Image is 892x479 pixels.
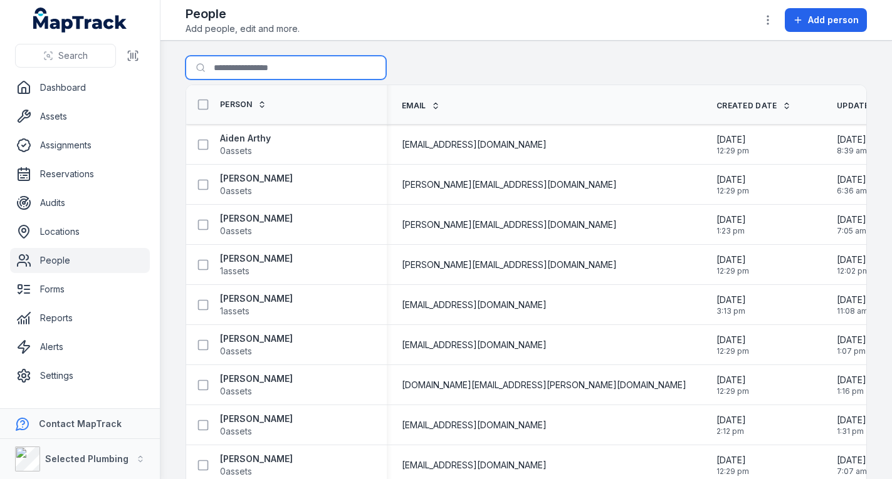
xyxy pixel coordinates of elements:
[402,339,547,351] span: [EMAIL_ADDRESS][DOMAIN_NAME]
[33,8,127,33] a: MapTrack
[716,133,749,156] time: 1/14/2025, 12:29:42 PM
[716,454,749,466] span: [DATE]
[10,248,150,273] a: People
[220,212,293,225] strong: [PERSON_NAME]
[837,414,866,436] time: 8/11/2025, 1:31:49 PM
[10,133,150,158] a: Assignments
[220,292,293,305] strong: [PERSON_NAME]
[220,225,252,237] span: 0 assets
[837,454,867,476] time: 8/15/2025, 7:07:26 AM
[837,254,869,276] time: 8/11/2025, 12:02:58 PM
[220,465,252,478] span: 0 assets
[220,332,293,345] strong: [PERSON_NAME]
[716,226,746,236] span: 1:23 pm
[837,226,866,236] span: 7:05 am
[716,306,746,316] span: 3:13 pm
[837,214,866,226] span: [DATE]
[837,266,869,276] span: 12:02 pm
[220,132,271,157] a: Aiden Arthy0assets
[220,145,252,157] span: 0 assets
[402,459,547,471] span: [EMAIL_ADDRESS][DOMAIN_NAME]
[808,14,859,26] span: Add person
[402,219,617,231] span: [PERSON_NAME][EMAIL_ADDRESS][DOMAIN_NAME]
[837,334,866,346] span: [DATE]
[716,133,749,146] span: [DATE]
[837,146,867,156] span: 8:39 am
[220,252,293,277] a: [PERSON_NAME]1assets
[220,100,266,110] a: Person
[45,453,129,464] strong: Selected Plumbing
[10,334,150,359] a: Alerts
[10,219,150,244] a: Locations
[10,104,150,129] a: Assets
[220,385,252,398] span: 0 assets
[716,254,749,276] time: 1/14/2025, 12:29:42 PM
[837,306,868,316] span: 11:08 am
[716,173,749,196] time: 1/14/2025, 12:29:42 PM
[220,305,249,317] span: 1 assets
[220,100,253,110] span: Person
[186,23,300,35] span: Add people, edit and more.
[837,414,866,426] span: [DATE]
[837,334,866,356] time: 8/11/2025, 1:07:47 PM
[402,299,547,311] span: [EMAIL_ADDRESS][DOMAIN_NAME]
[402,138,547,151] span: [EMAIL_ADDRESS][DOMAIN_NAME]
[837,186,867,196] span: 6:36 am
[186,5,300,23] h2: People
[220,453,293,478] a: [PERSON_NAME]0assets
[220,172,293,185] strong: [PERSON_NAME]
[39,418,122,429] strong: Contact MapTrack
[716,346,749,356] span: 12:29 pm
[785,8,867,32] button: Add person
[402,178,617,191] span: [PERSON_NAME][EMAIL_ADDRESS][DOMAIN_NAME]
[220,373,293,385] strong: [PERSON_NAME]
[220,265,249,277] span: 1 assets
[837,133,867,146] span: [DATE]
[837,374,866,396] time: 8/11/2025, 1:16:06 PM
[716,214,746,236] time: 2/13/2025, 1:23:00 PM
[402,259,617,271] span: [PERSON_NAME][EMAIL_ADDRESS][DOMAIN_NAME]
[837,173,867,186] span: [DATE]
[716,214,746,226] span: [DATE]
[716,466,749,476] span: 12:29 pm
[10,190,150,215] a: Audits
[716,294,746,306] span: [DATE]
[716,334,749,356] time: 1/14/2025, 12:29:42 PM
[837,173,867,196] time: 8/15/2025, 6:36:29 AM
[716,334,749,346] span: [DATE]
[716,266,749,276] span: 12:29 pm
[837,466,867,476] span: 7:07 am
[220,132,271,145] strong: Aiden Arthy
[716,374,749,386] span: [DATE]
[220,252,293,265] strong: [PERSON_NAME]
[10,363,150,388] a: Settings
[716,454,749,476] time: 1/14/2025, 12:29:42 PM
[220,332,293,358] a: [PERSON_NAME]0assets
[716,374,749,396] time: 1/14/2025, 12:29:42 PM
[716,101,791,111] a: Created Date
[716,414,746,436] time: 5/14/2025, 2:12:32 PM
[220,373,293,398] a: [PERSON_NAME]0assets
[220,292,293,317] a: [PERSON_NAME]1assets
[220,453,293,465] strong: [PERSON_NAME]
[402,101,440,111] a: Email
[837,426,866,436] span: 1:31 pm
[716,186,749,196] span: 12:29 pm
[220,172,293,197] a: [PERSON_NAME]0assets
[837,386,866,396] span: 1:16 pm
[220,425,252,438] span: 0 assets
[716,386,749,396] span: 12:29 pm
[716,173,749,186] span: [DATE]
[716,426,746,436] span: 2:12 pm
[10,162,150,187] a: Reservations
[837,454,867,466] span: [DATE]
[716,101,777,111] span: Created Date
[837,346,866,356] span: 1:07 pm
[402,101,426,111] span: Email
[220,185,252,197] span: 0 assets
[837,294,868,306] span: [DATE]
[220,413,293,438] a: [PERSON_NAME]0assets
[402,419,547,431] span: [EMAIL_ADDRESS][DOMAIN_NAME]
[716,414,746,426] span: [DATE]
[716,254,749,266] span: [DATE]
